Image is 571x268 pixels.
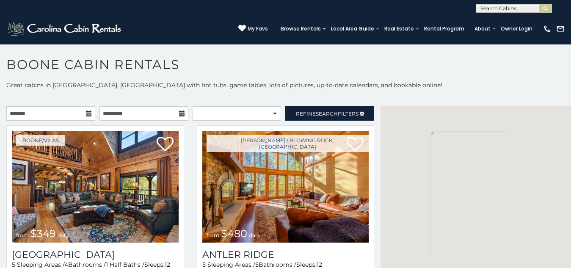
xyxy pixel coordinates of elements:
[556,25,565,33] img: mail-regular-white.png
[58,232,69,238] span: daily
[202,131,369,243] img: 1714397585_thumbnail.jpeg
[221,227,247,240] span: $480
[30,227,56,240] span: $349
[16,135,65,146] a: Boone/Vilas
[296,111,359,117] span: Refine Filters
[238,25,268,33] a: My Favs
[12,131,179,243] img: 1714398500_thumbnail.jpeg
[157,136,174,154] a: Add to favorites
[327,23,378,35] a: Local Area Guide
[202,249,369,260] a: Antler Ridge
[276,23,325,35] a: Browse Rentals
[12,249,179,260] h3: Diamond Creek Lodge
[207,232,219,238] span: from
[207,135,369,152] a: [PERSON_NAME] / Blowing Rock, [GEOGRAPHIC_DATA]
[380,23,418,35] a: Real Estate
[12,249,179,260] a: [GEOGRAPHIC_DATA]
[202,131,369,243] a: from $480 daily
[420,23,469,35] a: Rental Program
[249,232,261,238] span: daily
[248,25,268,33] span: My Favs
[543,25,552,33] img: phone-regular-white.png
[16,232,29,238] span: from
[470,23,495,35] a: About
[316,111,338,117] span: Search
[285,106,374,121] a: RefineSearchFilters
[12,131,179,243] a: from $349 daily
[497,23,537,35] a: Owner Login
[6,20,124,37] img: White-1-2.png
